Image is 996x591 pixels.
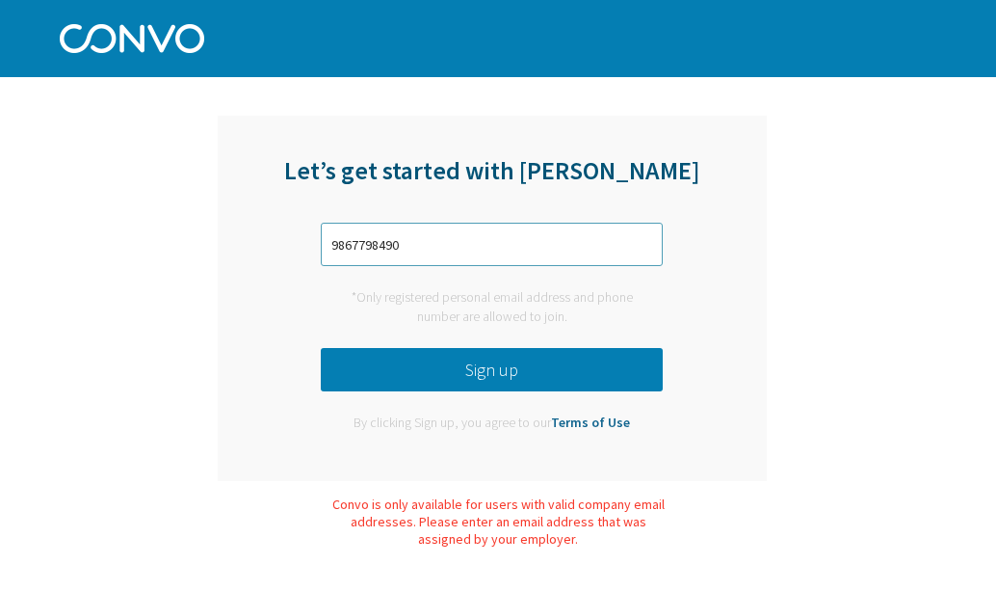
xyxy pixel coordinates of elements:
img: Convo Logo [60,19,204,53]
div: Convo is only available for users with valid company email addresses. Please enter an email addre... [329,496,667,548]
div: Let’s get started with [PERSON_NAME] [218,154,767,210]
a: Terms of Use [551,414,630,431]
div: By clicking Sign up, you agree to our [339,414,644,433]
div: *Only registered personal email address and phone number are allowed to join. [321,288,663,326]
input: Enter phone number or email address [321,223,663,266]
button: Sign up [321,348,663,391]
